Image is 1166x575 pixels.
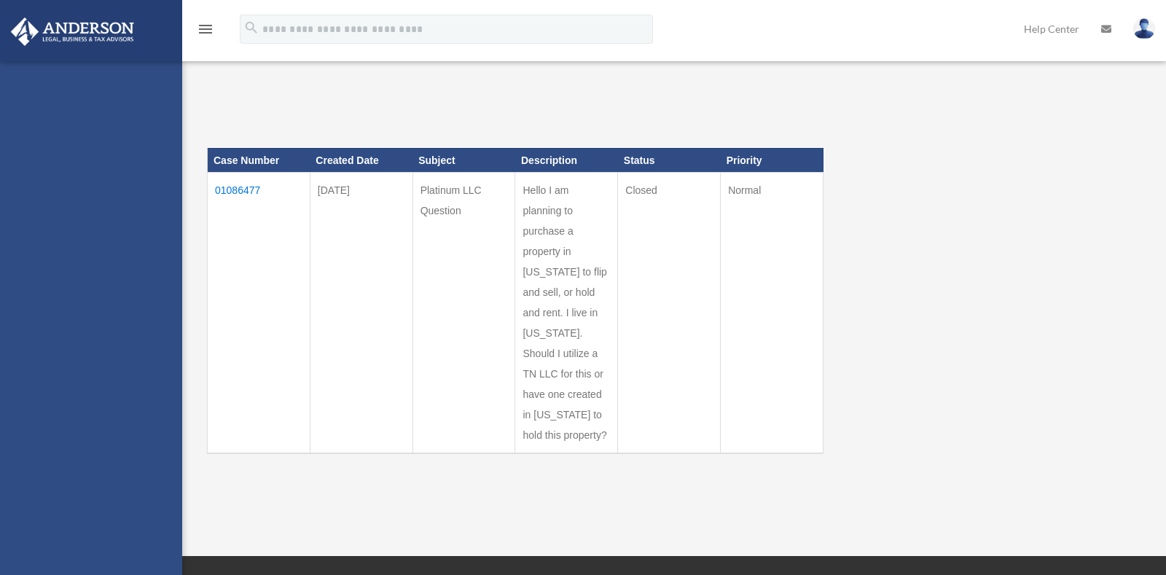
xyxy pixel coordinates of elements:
[1133,18,1155,39] img: User Pic
[310,173,412,454] td: [DATE]
[721,148,823,173] th: Priority
[412,173,515,454] td: Platinum LLC Question
[515,173,618,454] td: Hello I am planning to purchase a property in [US_STATE] to flip and sell, or hold and rent. I li...
[515,148,618,173] th: Description
[618,173,721,454] td: Closed
[412,148,515,173] th: Subject
[197,26,214,38] a: menu
[208,148,310,173] th: Case Number
[721,173,823,454] td: Normal
[208,173,310,454] td: 01086477
[197,20,214,38] i: menu
[618,148,721,173] th: Status
[243,20,259,36] i: search
[7,17,138,46] img: Anderson Advisors Platinum Portal
[310,148,412,173] th: Created Date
